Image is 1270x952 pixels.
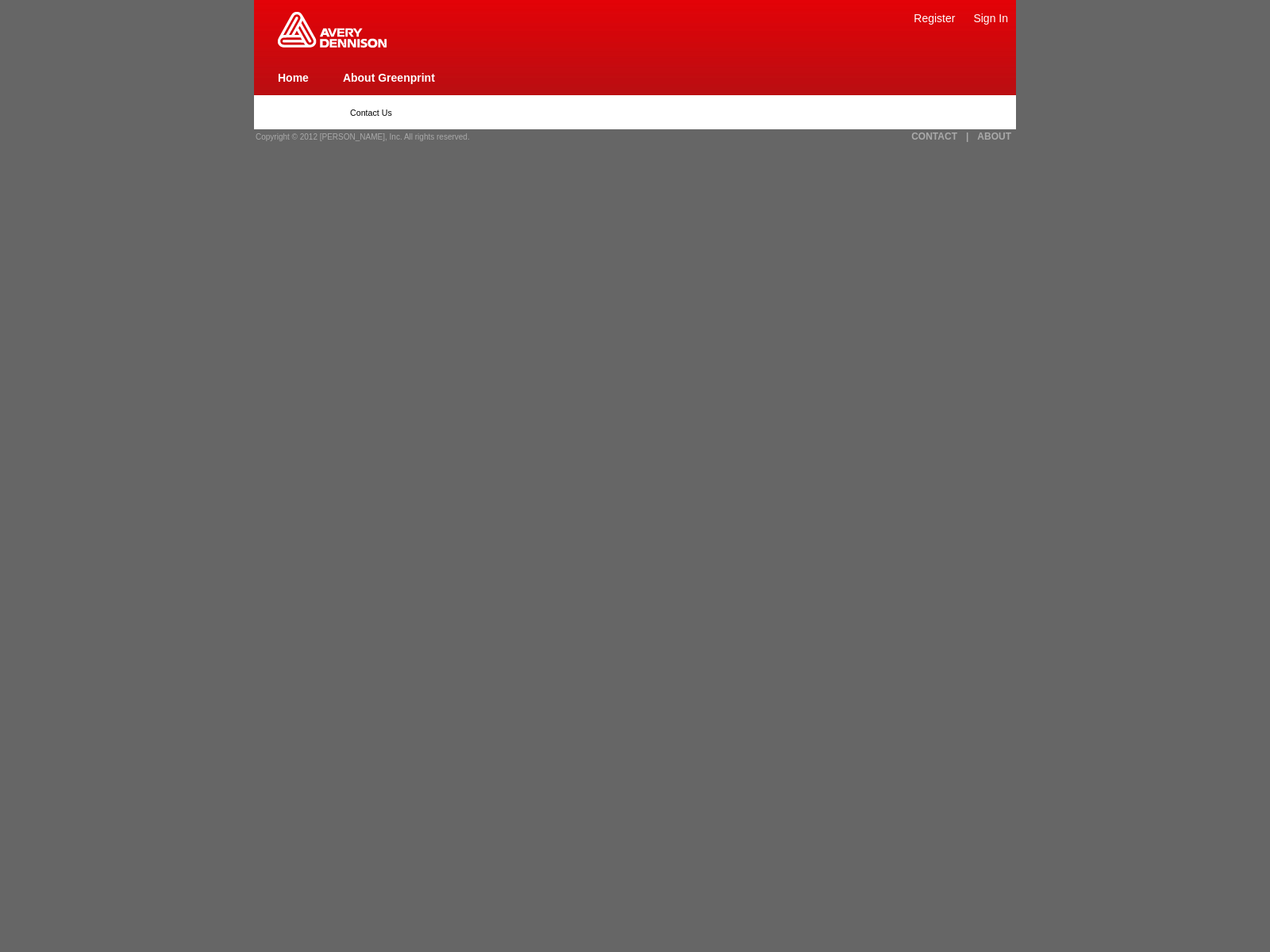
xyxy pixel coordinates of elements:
a: Greenprint [278,40,387,49]
a: | [966,131,968,142]
a: Sign In [973,12,1008,25]
img: Home [278,12,387,48]
p: Contact Us [350,108,920,117]
a: About Greenprint [343,71,435,84]
a: Register [914,12,955,25]
span: Copyright © 2012 [PERSON_NAME], Inc. All rights reserved. [256,132,470,141]
a: CONTACT [911,131,957,142]
a: Home [278,71,309,84]
a: ABOUT [977,131,1011,142]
